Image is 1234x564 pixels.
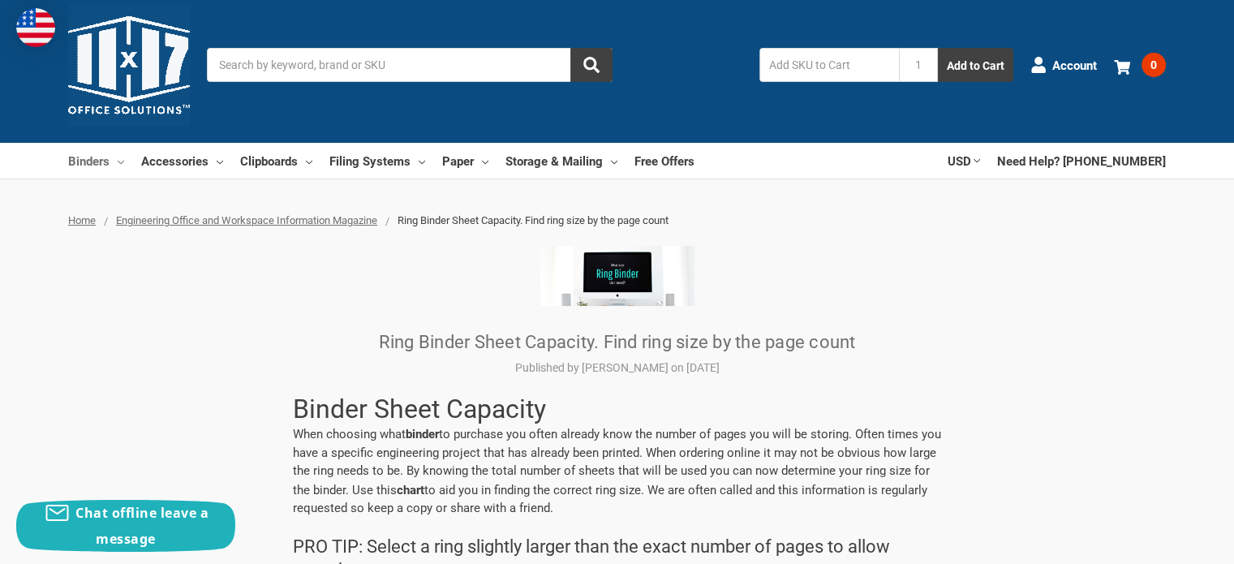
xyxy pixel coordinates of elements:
a: Clipboards [240,143,312,179]
img: Ring Binder Sheet Capacity. Find ring size by the page count [540,246,694,306]
span: Ring Binder Sheet Capacity. Find ring size by the page count [398,214,669,226]
a: Storage & Mailing [505,143,617,179]
input: Add SKU to Cart [759,48,899,82]
a: Free Offers [634,143,694,179]
button: Chat offline leave a message [16,500,235,552]
a: Ring Binder Sheet Capacity. Find ring size by the page count [379,332,856,352]
img: 11x17.com [68,4,190,126]
a: Home [68,214,96,226]
h1: Binder Sheet Capacity [293,394,942,424]
a: Binders [68,143,124,179]
span: Account [1052,56,1097,75]
a: Account [1030,44,1097,86]
p: When choosing what to purchase you often already know the number of pages you will be storing. Of... [293,424,942,518]
a: USD [948,143,980,179]
button: Add to Cart [938,48,1013,82]
a: Accessories [141,143,223,179]
p: Published by [PERSON_NAME] on [DATE] [293,359,942,377]
strong: binder [406,425,439,441]
a: Paper [442,143,488,179]
a: Filing Systems [329,143,425,179]
img: duty and tax information for United States [16,8,55,47]
a: 0 [1114,44,1166,86]
input: Search by keyword, brand or SKU [207,48,613,82]
span: 0 [1142,53,1166,77]
strong: chart [397,481,424,497]
a: Need Help? [PHONE_NUMBER] [997,143,1166,179]
a: Engineering Office and Workspace Information Magazine [116,214,377,226]
span: Chat offline leave a message [75,504,209,548]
